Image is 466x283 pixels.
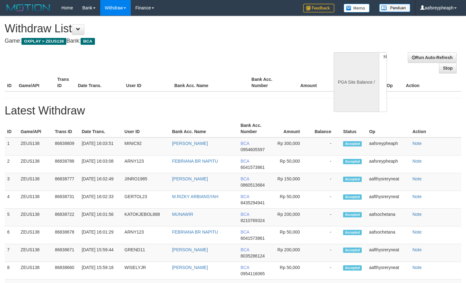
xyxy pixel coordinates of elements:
span: 8210769324 [241,218,265,223]
a: Note [412,141,422,146]
td: 5 [5,209,18,226]
td: aafthysreryneat [367,191,410,209]
a: Note [412,176,422,181]
td: aafthysreryneat [367,262,410,280]
td: 86838731 [52,191,79,209]
span: Accepted [343,177,362,182]
td: GERTOL23 [122,191,170,209]
td: - [309,244,341,262]
td: 4 [5,191,18,209]
td: ZEUS138 [18,191,52,209]
h4: Game: Bank: [5,38,304,44]
span: Accepted [343,265,362,271]
span: Accepted [343,141,362,146]
td: Rp 200,000 [272,244,309,262]
th: Op [367,120,410,137]
td: - [309,226,341,244]
a: FEBRIANA BR NAPITU [172,159,218,164]
td: 86838660 [52,262,79,280]
td: aafsreypheaph [367,155,410,173]
span: BCA [81,38,95,45]
td: 86838722 [52,209,79,226]
th: Date Trans. [79,120,122,137]
td: 8 [5,262,18,280]
th: Trans ID [55,74,75,91]
th: Bank Acc. Number [249,74,288,91]
td: - [309,209,341,226]
td: 86838788 [52,155,79,173]
td: aafsreypheaph [367,137,410,155]
div: PGA Site Balance / [334,52,379,112]
span: BCA [241,247,249,252]
td: 86838678 [52,226,79,244]
span: 0860513684 [241,183,265,188]
span: 6041573861 [241,236,265,241]
a: Note [412,265,422,270]
a: MUNAWIR [172,212,193,217]
td: ZEUS138 [18,226,52,244]
span: BCA [241,194,249,199]
th: Balance [326,74,362,91]
span: Accepted [343,212,362,217]
td: ZEUS138 [18,155,52,173]
td: GREND11 [122,244,170,262]
span: 0954605597 [241,147,265,152]
td: 86838809 [52,137,79,155]
th: Bank Acc. Name [172,74,249,91]
td: ZEUS138 [18,244,52,262]
td: aafsochetana [367,226,410,244]
td: - [309,137,341,155]
td: [DATE] 16:01:29 [79,226,122,244]
td: 7 [5,244,18,262]
td: 2 [5,155,18,173]
td: [DATE] 16:01:56 [79,209,122,226]
td: ZEUS138 [18,137,52,155]
td: ARNY123 [122,155,170,173]
th: User ID [122,120,170,137]
td: 6 [5,226,18,244]
span: 8035286124 [241,253,265,258]
th: Status [341,120,366,137]
td: Rp 200,000 [272,209,309,226]
a: Note [412,194,422,199]
td: Rp 150,000 [272,173,309,191]
td: Rp 50,000 [272,262,309,280]
td: ZEUS138 [18,173,52,191]
th: Action [403,74,461,91]
span: Accepted [343,159,362,164]
img: Button%20Memo.svg [344,4,370,12]
td: - [309,262,341,280]
td: Rp 50,000 [272,155,309,173]
span: Accepted [343,230,362,235]
span: BCA [241,212,249,217]
a: [PERSON_NAME] [172,247,208,252]
a: Note [412,159,422,164]
td: JINRO1985 [122,173,170,191]
a: Note [412,212,422,217]
span: BCA [241,141,249,146]
th: Trans ID [52,120,79,137]
th: Amount [288,74,326,91]
span: 0954116065 [241,271,265,276]
td: ARNY123 [122,226,170,244]
td: aafthysreryneat [367,244,410,262]
td: [DATE] 16:02:33 [79,191,122,209]
a: Stop [439,63,457,73]
a: Note [412,230,422,234]
th: Amount [272,120,309,137]
span: BCA [241,176,249,181]
span: 6041573861 [241,165,265,170]
td: aafsochetana [367,209,410,226]
td: [DATE] 16:02:49 [79,173,122,191]
td: [DATE] 15:59:44 [79,244,122,262]
th: Date Trans. [75,74,124,91]
span: Accepted [343,194,362,200]
td: MINIC92 [122,137,170,155]
td: WISELYJR [122,262,170,280]
span: Accepted [343,248,362,253]
span: BCA [241,230,249,234]
td: 3 [5,173,18,191]
td: - [309,191,341,209]
td: KATOKJEBOL888 [122,209,170,226]
td: ZEUS138 [18,209,52,226]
